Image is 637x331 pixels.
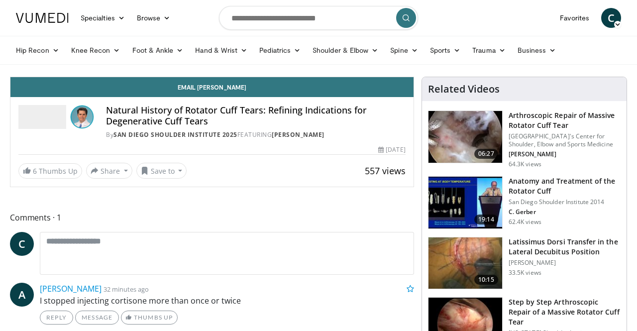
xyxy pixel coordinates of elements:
[10,211,414,224] span: Comments 1
[33,166,37,176] span: 6
[428,237,621,290] a: 10:15 Latissimus Dorsi Transfer in the Lateral Decubitus Position [PERSON_NAME] 33.5K views
[601,8,621,28] a: C
[474,149,498,159] span: 06:27
[40,295,414,307] p: I stopped injecting cortisone more than once or twice
[509,110,621,130] h3: Arthroscopic Repair of Massive Rotator Cuff Tear
[428,83,500,95] h4: Related Videos
[509,269,541,277] p: 33.5K views
[40,283,102,294] a: [PERSON_NAME]
[509,237,621,257] h3: Latissimus Dorsi Transfer in the Lateral Decubitus Position
[10,283,34,307] a: A
[106,105,406,126] h4: Natural History of Rotator Cuff Tears: Refining Indications for Degenerative Cuff Tears
[428,111,502,163] img: 281021_0002_1.png.150x105_q85_crop-smart_upscale.jpg
[75,8,131,28] a: Specialties
[104,285,149,294] small: 32 minutes ago
[65,40,126,60] a: Knee Recon
[509,297,621,327] h3: Step by Step Arthroscopic Repair of a Massive Rotator Cuff Tear
[365,165,406,177] span: 557 views
[509,218,541,226] p: 62.4K views
[424,40,467,60] a: Sports
[40,311,73,325] a: Reply
[75,311,119,325] a: Message
[428,177,502,228] img: 58008271-3059-4eea-87a5-8726eb53a503.150x105_q85_crop-smart_upscale.jpg
[121,311,177,325] a: Thumbs Up
[466,40,512,60] a: Trauma
[474,275,498,285] span: 10:15
[189,40,253,60] a: Hand & Wrist
[18,105,66,129] img: San Diego Shoulder Institute 2025
[272,130,324,139] a: [PERSON_NAME]
[10,40,65,60] a: Hip Recon
[474,215,498,224] span: 19:14
[136,163,187,179] button: Save to
[253,40,307,60] a: Pediatrics
[384,40,424,60] a: Spine
[113,130,237,139] a: San Diego Shoulder Institute 2025
[509,208,621,216] p: C. Gerber
[307,40,384,60] a: Shoulder & Elbow
[106,130,406,139] div: By FEATURING
[86,163,132,179] button: Share
[509,198,621,206] p: San Diego Shoulder Institute 2014
[10,77,414,97] a: Email [PERSON_NAME]
[131,8,177,28] a: Browse
[219,6,418,30] input: Search topics, interventions
[18,163,82,179] a: 6 Thumbs Up
[428,176,621,229] a: 19:14 Anatomy and Treatment of the Rotator Cuff San Diego Shoulder Institute 2014 C. Gerber 62.4K...
[70,105,94,129] img: Avatar
[126,40,190,60] a: Foot & Ankle
[10,232,34,256] a: C
[509,132,621,148] p: [GEOGRAPHIC_DATA]'s Center for Shoulder, Elbow and Sports Medicine
[509,259,621,267] p: [PERSON_NAME]
[554,8,595,28] a: Favorites
[428,110,621,168] a: 06:27 Arthroscopic Repair of Massive Rotator Cuff Tear [GEOGRAPHIC_DATA]'s Center for Shoulder, E...
[509,150,621,158] p: [PERSON_NAME]
[512,40,562,60] a: Business
[509,160,541,168] p: 64.3K views
[428,237,502,289] img: 38501_0000_3.png.150x105_q85_crop-smart_upscale.jpg
[378,145,405,154] div: [DATE]
[16,13,69,23] img: VuMedi Logo
[509,176,621,196] h3: Anatomy and Treatment of the Rotator Cuff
